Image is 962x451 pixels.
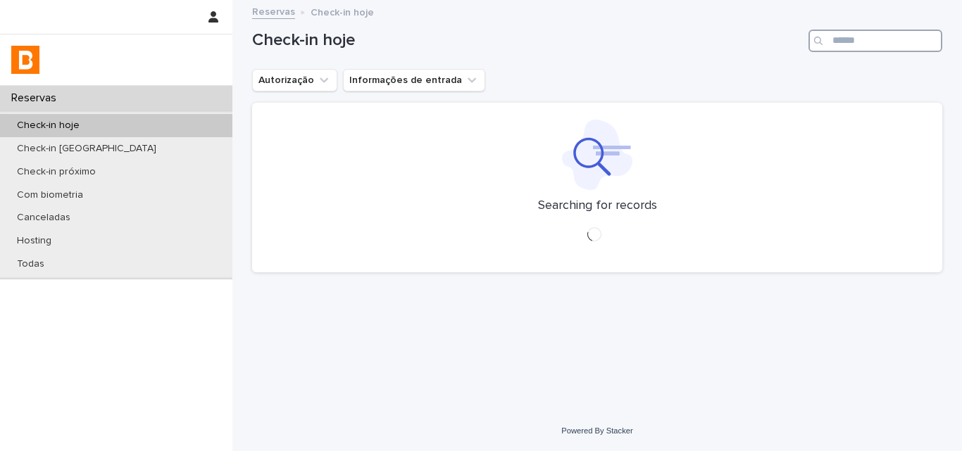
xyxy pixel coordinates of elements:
p: Check-in [GEOGRAPHIC_DATA] [6,143,168,155]
p: Reservas [6,91,68,105]
a: Powered By Stacker [561,426,632,435]
button: Autorização [252,69,337,91]
p: Check-in hoje [311,4,374,19]
p: Com biometria [6,189,94,201]
input: Search [808,30,942,52]
p: Canceladas [6,212,82,224]
p: Todas [6,258,56,270]
img: zVaNuJHRTjyIjT5M9Xd5 [11,46,39,74]
a: Reservas [252,3,295,19]
button: Informações de entrada [343,69,485,91]
p: Check-in hoje [6,120,91,132]
p: Hosting [6,235,63,247]
p: Check-in próximo [6,166,107,178]
h1: Check-in hoje [252,30,803,51]
p: Searching for records [538,198,657,214]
